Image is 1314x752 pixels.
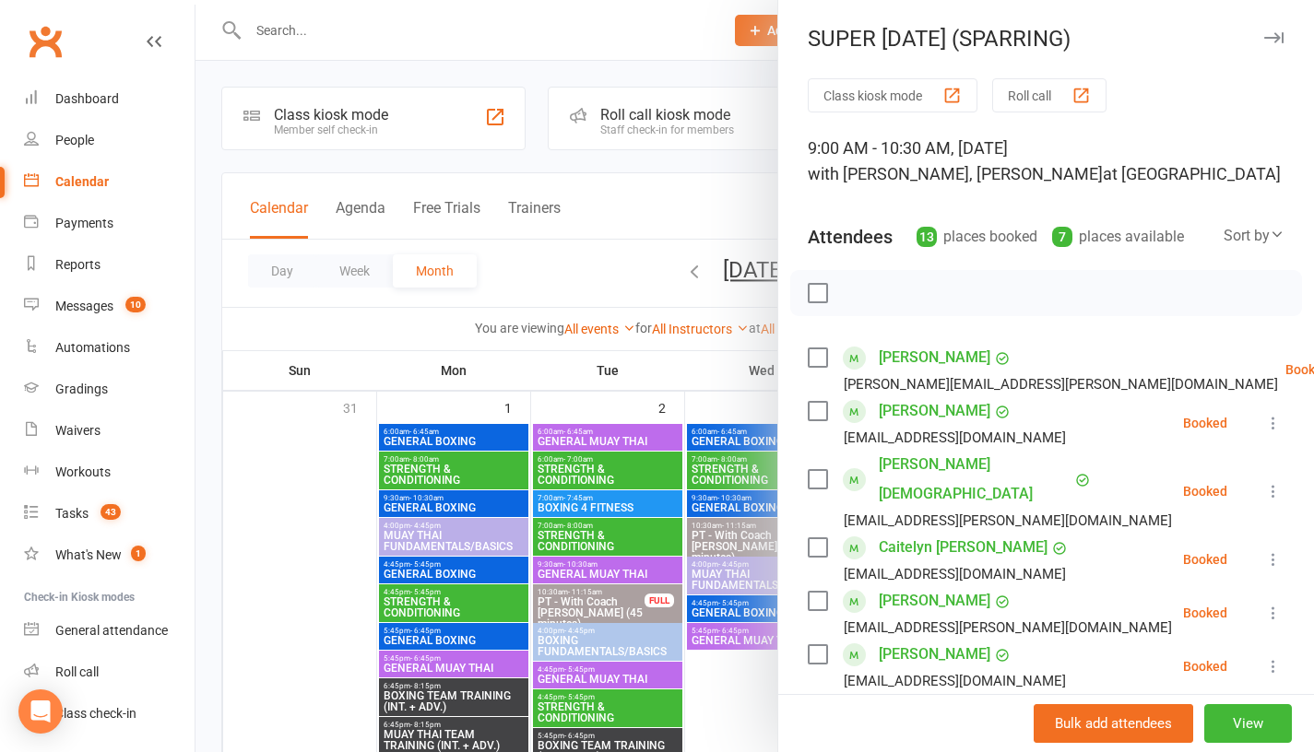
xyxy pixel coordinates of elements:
[844,616,1172,640] div: [EMAIL_ADDRESS][PERSON_NAME][DOMAIN_NAME]
[55,257,101,272] div: Reports
[24,161,195,203] a: Calendar
[55,623,168,638] div: General attendance
[844,562,1066,586] div: [EMAIL_ADDRESS][DOMAIN_NAME]
[55,664,99,679] div: Roll call
[879,450,1071,509] a: [PERSON_NAME][DEMOGRAPHIC_DATA]
[55,340,130,355] div: Automations
[55,299,113,313] div: Messages
[55,133,94,147] div: People
[1183,606,1227,619] div: Booked
[24,410,195,452] a: Waivers
[55,464,111,479] div: Workouts
[125,297,146,312] span: 10
[879,640,990,669] a: [PERSON_NAME]
[55,423,101,438] div: Waivers
[55,506,89,521] div: Tasks
[24,693,195,734] a: Class kiosk mode
[24,286,195,327] a: Messages 10
[24,452,195,493] a: Workouts
[844,426,1066,450] div: [EMAIL_ADDRESS][DOMAIN_NAME]
[24,493,195,535] a: Tasks 43
[879,396,990,426] a: [PERSON_NAME]
[1204,704,1292,743] button: View
[1034,704,1193,743] button: Bulk add attendees
[24,78,195,120] a: Dashboard
[24,535,195,576] a: What's New1
[1183,553,1227,566] div: Booked
[24,369,195,410] a: Gradings
[1052,227,1072,247] div: 7
[844,669,1066,693] div: [EMAIL_ADDRESS][DOMAIN_NAME]
[808,135,1284,187] div: 9:00 AM - 10:30 AM, [DATE]
[879,586,990,616] a: [PERSON_NAME]
[879,343,990,372] a: [PERSON_NAME]
[24,203,195,244] a: Payments
[55,91,119,106] div: Dashboard
[1183,417,1227,429] div: Booked
[808,78,977,112] button: Class kiosk mode
[992,78,1107,112] button: Roll call
[24,120,195,161] a: People
[917,224,1037,250] div: places booked
[131,546,146,561] span: 1
[55,382,108,396] div: Gradings
[1183,660,1227,673] div: Booked
[55,216,113,230] div: Payments
[917,227,937,247] div: 13
[18,689,63,734] div: Open Intercom Messenger
[1183,485,1227,498] div: Booked
[879,533,1048,562] a: Caitelyn [PERSON_NAME]
[844,509,1172,533] div: [EMAIL_ADDRESS][PERSON_NAME][DOMAIN_NAME]
[1103,164,1281,183] span: at [GEOGRAPHIC_DATA]
[24,244,195,286] a: Reports
[55,174,109,189] div: Calendar
[1052,224,1184,250] div: places available
[24,327,195,369] a: Automations
[778,26,1314,52] div: SUPER [DATE] (SPARRING)
[24,610,195,652] a: General attendance kiosk mode
[844,372,1278,396] div: [PERSON_NAME][EMAIL_ADDRESS][PERSON_NAME][DOMAIN_NAME]
[55,547,122,562] div: What's New
[808,164,1103,183] span: with [PERSON_NAME], [PERSON_NAME]
[101,504,121,520] span: 43
[808,224,893,250] div: Attendees
[1224,224,1284,248] div: Sort by
[55,706,136,721] div: Class check-in
[24,652,195,693] a: Roll call
[22,18,68,65] a: Clubworx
